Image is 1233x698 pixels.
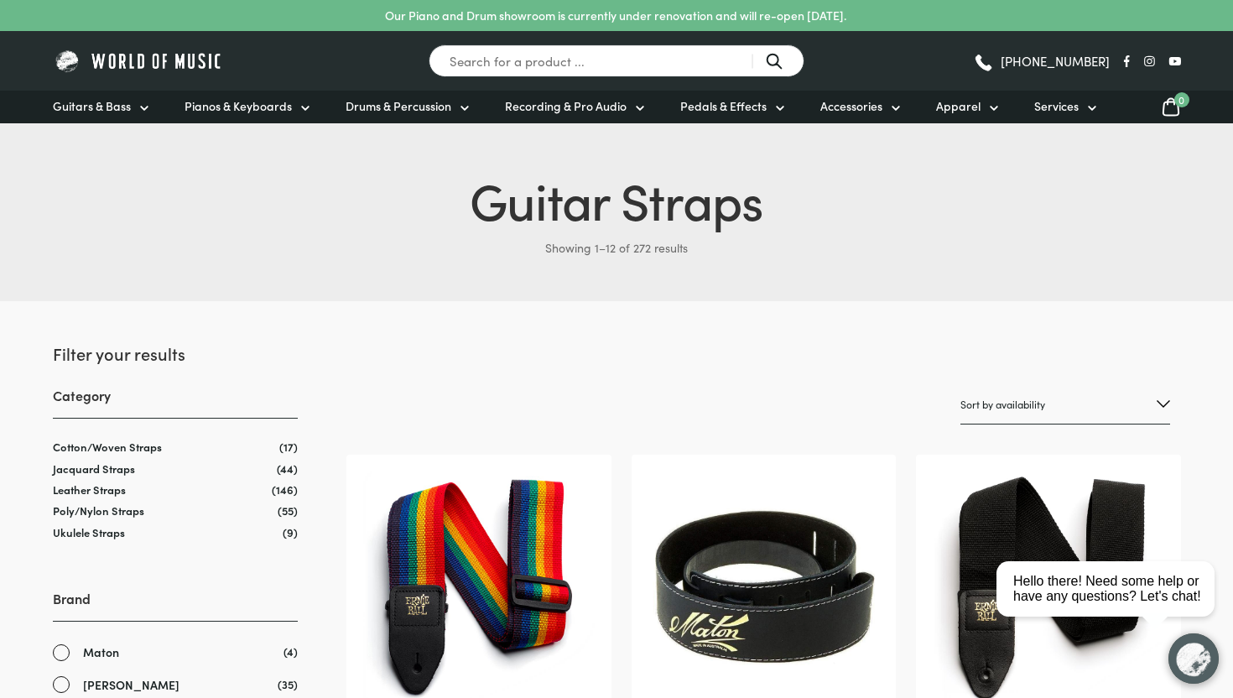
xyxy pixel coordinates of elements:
h3: Category [53,386,298,419]
span: [PHONE_NUMBER] [1001,55,1110,67]
span: Guitars & Bass [53,97,131,115]
p: Our Piano and Drum showroom is currently under renovation and will re-open [DATE]. [385,7,846,24]
span: (9) [283,525,298,539]
span: 0 [1174,92,1189,107]
a: Jacquard Straps [53,461,135,477]
select: Shop order [960,385,1170,425]
h3: Brand [53,589,298,622]
span: (44) [277,461,298,476]
a: Leather Straps [53,482,126,497]
iframe: Chat with our support team [990,513,1233,698]
img: World of Music [53,48,225,74]
h1: Guitar Straps [53,164,1181,234]
span: [PERSON_NAME] [83,675,179,695]
span: (55) [278,503,298,518]
a: Maton [53,643,298,662]
h2: Filter your results [53,341,298,365]
input: Search for a product ... [429,44,804,77]
span: Pianos & Keyboards [185,97,292,115]
span: (17) [279,440,298,454]
span: Maton [83,643,119,662]
span: Apparel [936,97,981,115]
span: Accessories [820,97,882,115]
a: [PHONE_NUMBER] [973,49,1110,74]
span: Drums & Percussion [346,97,451,115]
a: Cotton/Woven Straps [53,439,162,455]
span: (35) [278,675,298,693]
span: Recording & Pro Audio [505,97,627,115]
a: Ukulele Straps [53,524,125,540]
a: Poly/Nylon Straps [53,503,144,518]
span: (146) [272,482,298,497]
span: (4) [284,643,298,660]
p: Showing 1–12 of 272 results [53,234,1181,261]
a: [PERSON_NAME] [53,675,298,695]
span: Services [1034,97,1079,115]
span: Pedals & Effects [680,97,767,115]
